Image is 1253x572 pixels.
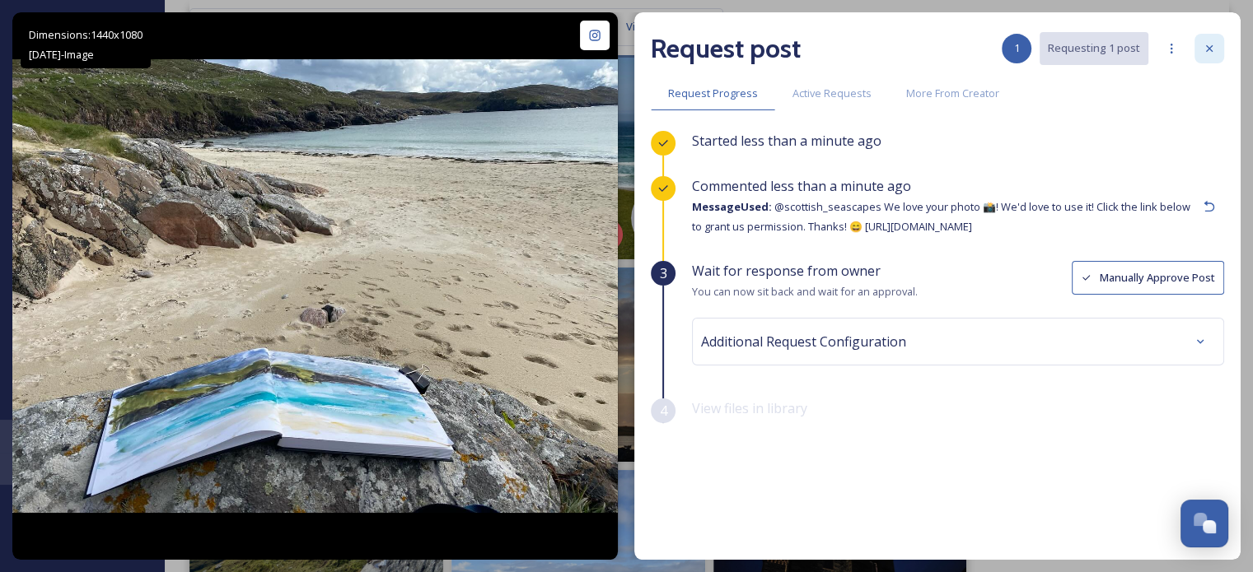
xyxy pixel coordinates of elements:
[660,401,667,421] span: 4
[12,59,618,513] img: Hello Huisinis, it’s been a while! What a wiggly, squiggly road to reach you and how worth it. #h...
[1072,261,1224,295] button: Manually Approve Post
[660,263,667,283] span: 3
[651,29,801,68] h2: Request post
[29,27,143,42] span: Dimensions: 1440 x 1080
[692,262,881,280] span: Wait for response from owner
[1181,500,1228,547] button: Open Chat
[692,199,772,214] strong: Message Used:
[1040,32,1148,64] button: Requesting 1 post
[701,332,906,351] span: Additional Request Configuration
[668,86,758,101] span: Request Progress
[692,284,918,299] span: You can now sit back and wait for an approval.
[29,47,94,62] span: [DATE] - Image
[792,86,872,101] span: Active Requests
[692,399,807,417] span: View files in library
[692,177,911,195] span: Commented less than a minute ago
[692,132,881,150] span: Started less than a minute ago
[1014,40,1020,56] span: 1
[906,86,999,101] span: More From Creator
[692,199,1190,234] span: @scottish_seascapes We love your photo 📸! We'd love to use it! Click the link below to grant us p...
